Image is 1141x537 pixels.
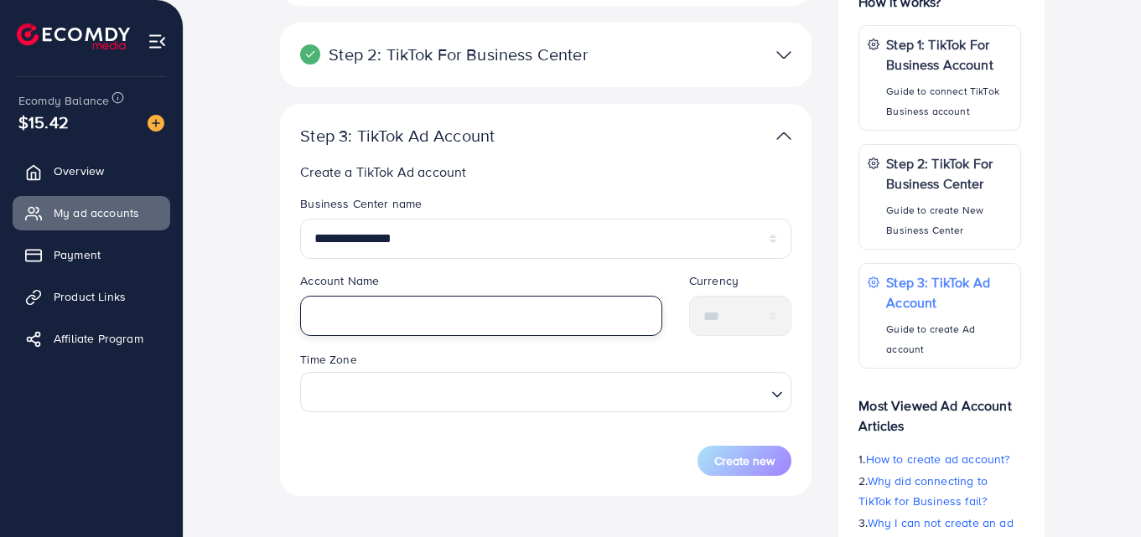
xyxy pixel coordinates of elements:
label: Time Zone [300,351,356,368]
img: image [148,115,164,132]
legend: Business Center name [300,195,791,219]
span: Why did connecting to TikTok for Business fail? [858,472,988,509]
p: 2. [858,471,1021,511]
span: Payment [54,246,101,263]
span: Create new [714,452,775,469]
iframe: Chat [1070,462,1128,524]
a: My ad accounts [13,196,170,230]
p: Step 3: TikTok Ad Account [300,126,619,146]
p: Most Viewed Ad Account Articles [858,382,1021,436]
input: Search for option [308,376,765,407]
span: Product Links [54,288,126,305]
a: Payment [13,238,170,271]
p: Step 1: TikTok For Business Account [886,34,1012,75]
div: Search for option [300,372,791,412]
p: Guide to connect TikTok Business account [886,81,1012,121]
span: How to create ad account? [866,451,1010,467]
p: 1. [858,449,1021,469]
legend: Account Name [300,272,662,296]
p: Step 3: TikTok Ad Account [886,272,1012,312]
p: Step 2: TikTok For Business Center [886,153,1012,194]
p: Step 2: TikTok For Business Center [300,44,619,65]
span: Affiliate Program [54,330,143,347]
img: TikTok partner [776,124,791,148]
img: menu [148,32,167,51]
legend: Currency [689,272,792,296]
p: Guide to create New Business Center [886,200,1012,240]
span: $15.42 [18,110,69,134]
span: Overview [54,163,104,179]
span: Ecomdy Balance [18,92,109,109]
a: Product Links [13,280,170,313]
a: Affiliate Program [13,322,170,355]
img: TikTok partner [776,43,791,67]
span: My ad accounts [54,204,139,221]
a: Overview [13,154,170,188]
img: logo [17,23,130,49]
p: Guide to create Ad account [886,319,1012,359]
p: Create a TikTok Ad account [300,162,791,182]
button: Create new [698,446,791,476]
